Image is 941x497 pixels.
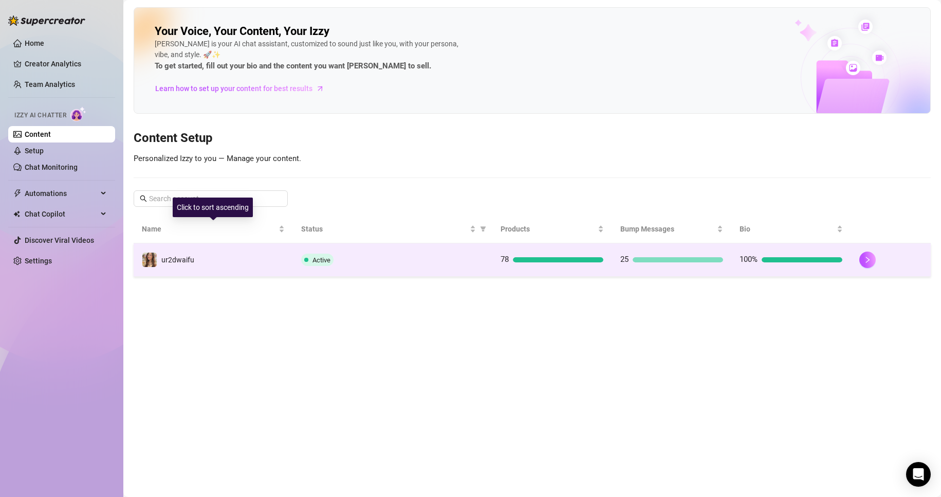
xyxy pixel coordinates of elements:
span: 25 [620,255,629,264]
span: Bio [740,223,835,235]
span: thunderbolt [13,189,22,198]
span: ur2dwaifu [161,256,194,264]
button: right [859,252,876,268]
a: Learn how to set up your content for best results [155,80,332,97]
span: arrow-right [315,83,325,94]
span: 100% [740,255,758,264]
span: Automations [25,185,98,202]
span: Bump Messages [620,223,715,235]
span: Chat Copilot [25,206,98,222]
a: Team Analytics [25,80,75,88]
span: Learn how to set up your content for best results [155,83,312,94]
img: ai-chatter-content-library-cLFOSyPT.png [771,8,930,113]
img: Chat Copilot [13,210,20,218]
span: right [864,256,871,263]
h2: Your Voice, Your Content, Your Izzy [155,24,329,39]
div: [PERSON_NAME] is your AI chat assistant, customized to sound just like you, with your persona, vi... [155,39,463,73]
a: Setup [25,147,44,155]
span: Name [142,223,276,235]
div: Click to sort ascending [173,198,253,217]
a: Home [25,39,44,47]
span: Personalized Izzy to you — Manage your content. [134,154,301,163]
img: logo-BBDzfeDw.svg [8,15,85,26]
a: Discover Viral Videos [25,236,94,244]
img: AI Chatter [70,106,86,121]
span: Izzy AI Chatter [14,111,66,120]
span: Products [501,223,596,235]
span: filter [480,226,486,232]
span: 78 [501,255,509,264]
input: Search account [149,193,273,204]
img: ur2dwaifu [142,253,157,267]
a: Settings [25,257,52,265]
th: Status [293,215,492,243]
th: Bump Messages [612,215,732,243]
h3: Content Setup [134,130,931,147]
a: Content [25,130,51,138]
div: Open Intercom Messenger [906,462,931,487]
a: Chat Monitoring [25,163,78,171]
span: Status [301,223,468,235]
strong: To get started, fill out your bio and the content you want [PERSON_NAME] to sell. [155,61,431,70]
th: Products [492,215,612,243]
span: search [140,195,147,202]
span: filter [478,221,488,237]
span: Active [312,256,330,264]
th: Name [134,215,293,243]
a: Creator Analytics [25,56,107,72]
th: Bio [731,215,851,243]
